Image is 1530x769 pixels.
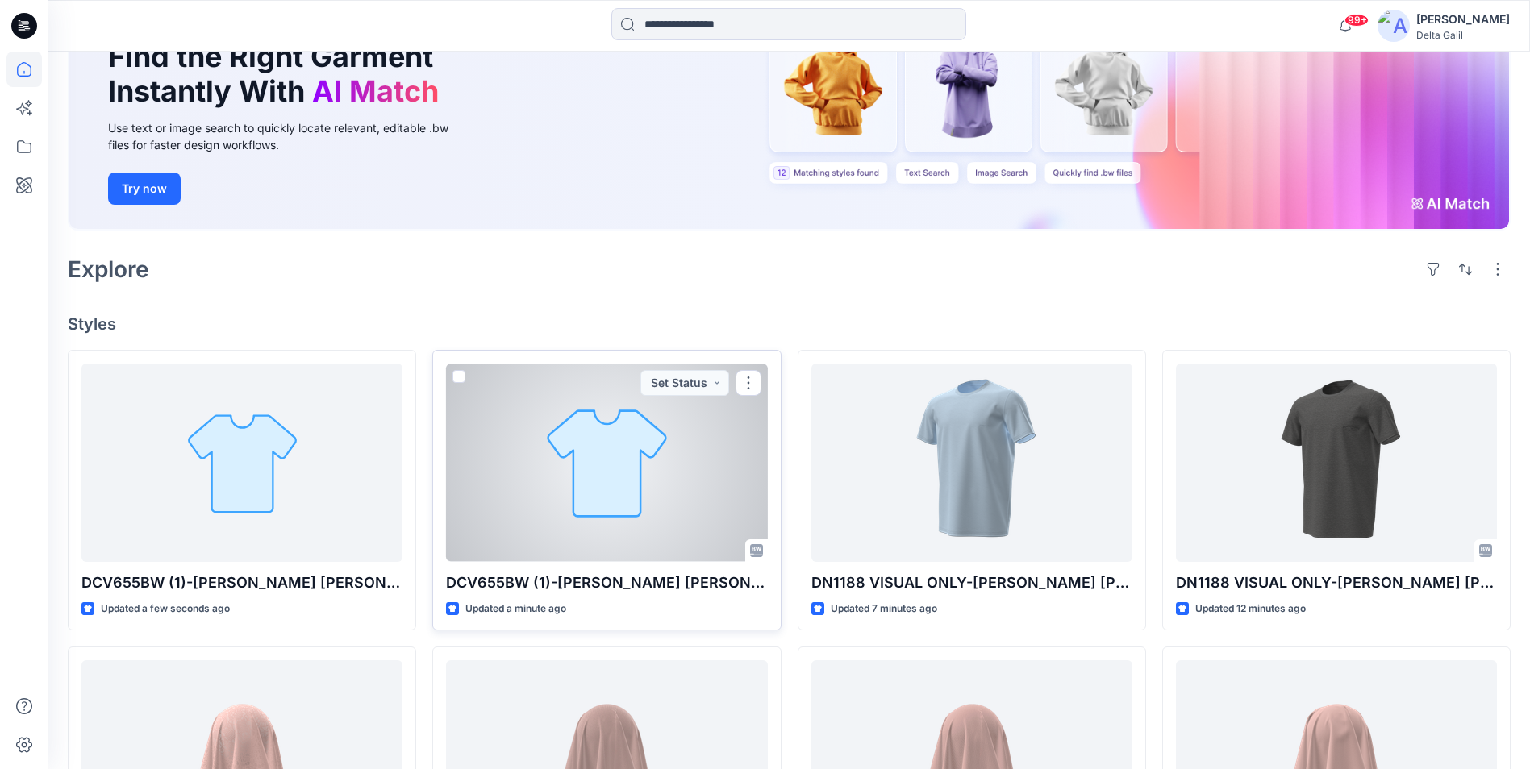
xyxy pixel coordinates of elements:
p: DCV655BW (1)-[PERSON_NAME] [PERSON_NAME] SLEEPWEAR long pants MODAL SS27 [81,572,402,594]
img: avatar [1378,10,1410,42]
a: DCV655BW (1)-KENNETH COLE SLEEPWEAR long pants MODAL SS27 [81,364,402,561]
a: DN1188 VISUAL ONLY-KENNETH COLE MODAL _SLEEPWEAR-SHORT SS27 [811,364,1132,561]
div: Use text or image search to quickly locate relevant, editable .bw files for faster design workflows. [108,119,471,153]
p: DN1188 VISUAL ONLY-[PERSON_NAME] [PERSON_NAME] 100% COTTON _SLEEPWEAR-SHORT SS27 [1176,572,1497,594]
p: DN1188 VISUAL ONLY-[PERSON_NAME] [PERSON_NAME] MODAL _SLEEPWEAR-SHORT SS27 [811,572,1132,594]
span: AI Match [312,73,439,109]
h4: Styles [68,314,1511,334]
div: [PERSON_NAME] [1416,10,1510,29]
p: Updated a minute ago [465,601,566,617]
a: DCV655BW (1)-KENNETH COLE SLEEPWEAR long pants COTTON SS27 [446,364,767,561]
span: 99+ [1344,14,1369,27]
a: DN1188 VISUAL ONLY-KENNETH COLE 100% COTTON _SLEEPWEAR-SHORT SS27 [1176,364,1497,561]
button: Try now [108,173,181,205]
p: Updated a few seconds ago [101,601,230,617]
p: Updated 7 minutes ago [831,601,937,617]
h1: Find the Right Garment Instantly With [108,39,447,109]
p: Updated 12 minutes ago [1195,601,1306,617]
h2: Explore [68,256,149,282]
p: DCV655BW (1)-[PERSON_NAME] [PERSON_NAME] SLEEPWEAR long pants COTTON SS27 [446,572,767,594]
div: Delta Galil [1416,29,1510,41]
